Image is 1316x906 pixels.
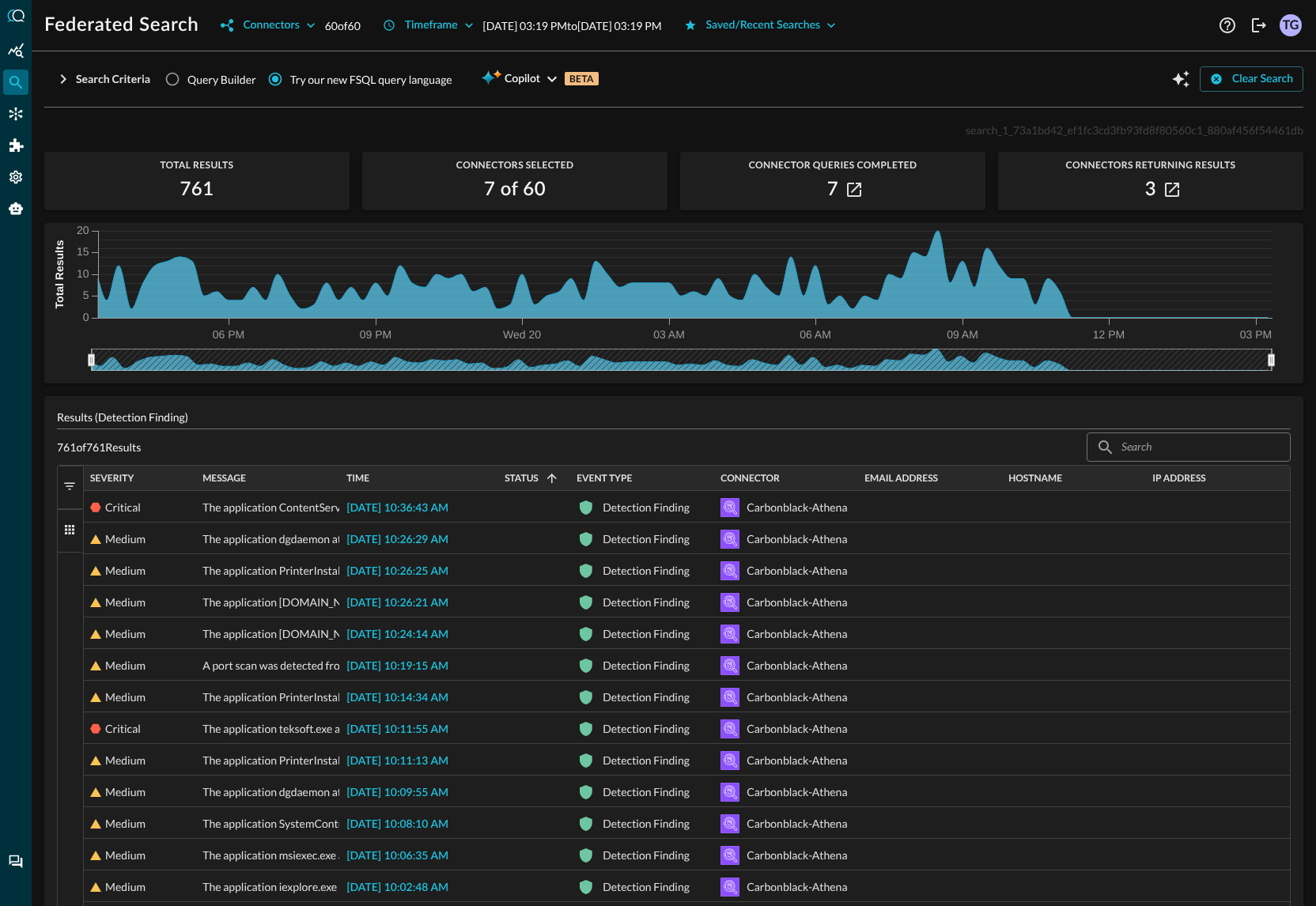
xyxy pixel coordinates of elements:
[362,160,667,171] span: Connectors Selected
[346,473,369,484] span: Time
[202,808,546,840] span: The application SystemControllerService.exe acted as a network server.
[202,492,496,523] span: The application ContentServer.exe acted as a network server.
[57,409,1291,425] p: Results (Detection Finding)
[747,555,847,587] div: Carbonblack-Athena
[603,713,690,745] div: Detection Finding
[346,851,448,862] span: [DATE] 10:06:35 AM
[720,561,739,580] svg: Amazon Athena (for Amazon S3)
[3,70,28,95] div: Federated Search
[202,713,459,745] span: The application teksoft.exe acted as a network server.
[827,177,838,202] h2: 7
[90,473,134,484] span: Severity
[720,688,739,707] svg: Amazon Athena (for Amazon S3)
[680,160,985,171] span: Connector Queries Completed
[346,629,448,640] span: [DATE] 10:24:14 AM
[747,871,847,903] div: Carbonblack-Athena
[720,530,739,549] svg: Amazon Athena (for Amazon S3)
[503,328,541,341] tspan: Wed 20
[83,311,89,323] tspan: 0
[180,177,214,202] h2: 761
[202,840,562,871] span: The application msiexec.exe attempted to modify the system configuration.
[213,328,244,341] tspan: 06 PM
[202,587,577,618] span: The application [DOMAIN_NAME] invoked a system utility application (route).
[105,587,146,618] div: Medium
[105,808,146,840] div: Medium
[105,840,146,871] div: Medium
[720,625,739,644] svg: Amazon Athena (for Amazon S3)
[720,656,739,675] svg: Amazon Athena (for Amazon S3)
[346,534,448,545] span: [DATE] 10:26:29 AM
[77,267,89,280] tspan: 10
[105,745,146,776] div: Medium
[1121,432,1254,462] input: Search
[747,618,847,650] div: Carbonblack-Athena
[211,13,324,38] button: Connectors
[471,66,608,92] button: CopilotBETA
[720,878,739,897] svg: Amazon Athena (for Amazon S3)
[484,177,546,202] h2: 7 of 60
[202,871,560,903] span: The application iexplore.exe invoked another application (AdobeARM.exe).
[603,587,690,618] div: Detection Finding
[603,808,690,840] div: Detection Finding
[1232,70,1293,89] div: Clear Search
[1093,328,1125,341] tspan: 12 PM
[747,492,847,523] div: Carbonblack-Athena
[720,473,780,484] span: Connector
[4,133,29,158] div: Addons
[202,776,555,808] span: The application dgdaemon attempted to modify the system configuration.
[44,13,199,38] h1: Federated Search
[346,661,448,672] span: [DATE] 10:19:15 AM
[346,503,448,514] span: [DATE] 10:36:43 AM
[603,618,690,650] div: Detection Finding
[243,16,299,36] div: Connectors
[603,523,690,555] div: Detection Finding
[202,745,637,776] span: The application PrinterInstallerClientService invoked a system utility application (ifconfig).
[483,17,662,34] p: [DATE] 03:19 PM to [DATE] 03:19 PM
[3,196,28,221] div: Query Agent
[603,681,690,713] div: Detection Finding
[603,776,690,808] div: Detection Finding
[405,16,458,36] div: Timeframe
[105,681,146,713] div: Medium
[1240,328,1272,341] tspan: 03 PM
[747,650,847,681] div: Carbonblack-Athena
[747,745,847,776] div: Carbonblack-Athena
[325,17,361,34] p: 60 of 60
[1246,13,1272,38] button: Logout
[346,787,448,798] span: [DATE] 10:09:55 AM
[346,882,448,893] span: [DATE] 10:02:48 AM
[3,38,28,63] div: Summary Insights
[603,650,690,681] div: Detection Finding
[747,713,847,745] div: Carbonblack-Athena
[747,681,847,713] div: Carbonblack-Athena
[747,840,847,871] div: Carbonblack-Athena
[720,783,739,802] svg: Amazon Athena (for Amazon S3)
[202,473,246,484] span: Message
[1168,66,1193,92] button: Open Query Copilot
[747,776,847,808] div: Carbonblack-Athena
[675,13,846,38] button: Saved/Recent Searches
[653,328,685,341] tspan: 03 AM
[706,16,821,36] div: Saved/Recent Searches
[603,555,690,587] div: Detection Finding
[603,745,690,776] div: Detection Finding
[947,328,978,341] tspan: 09 AM
[720,719,739,738] svg: Amazon Athena (for Amazon S3)
[346,566,448,577] span: [DATE] 10:26:25 AM
[800,328,831,341] tspan: 06 AM
[77,245,89,258] tspan: 15
[202,555,637,587] span: The application PrinterInstallerClientService invoked a system utility application (ifconfig).
[3,849,28,874] div: Chat
[76,70,150,89] div: Search Criteria
[747,587,847,618] div: Carbonblack-Athena
[373,13,483,38] button: Timeframe
[77,224,89,236] tspan: 20
[1145,177,1156,202] h2: 3
[57,439,141,455] p: 761 of 761 Results
[105,713,141,745] div: Critical
[346,724,448,735] span: [DATE] 10:11:55 AM
[565,72,599,85] p: BETA
[44,66,160,92] button: Search Criteria
[720,846,739,865] svg: Amazon Athena (for Amazon S3)
[864,473,938,484] span: Email Address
